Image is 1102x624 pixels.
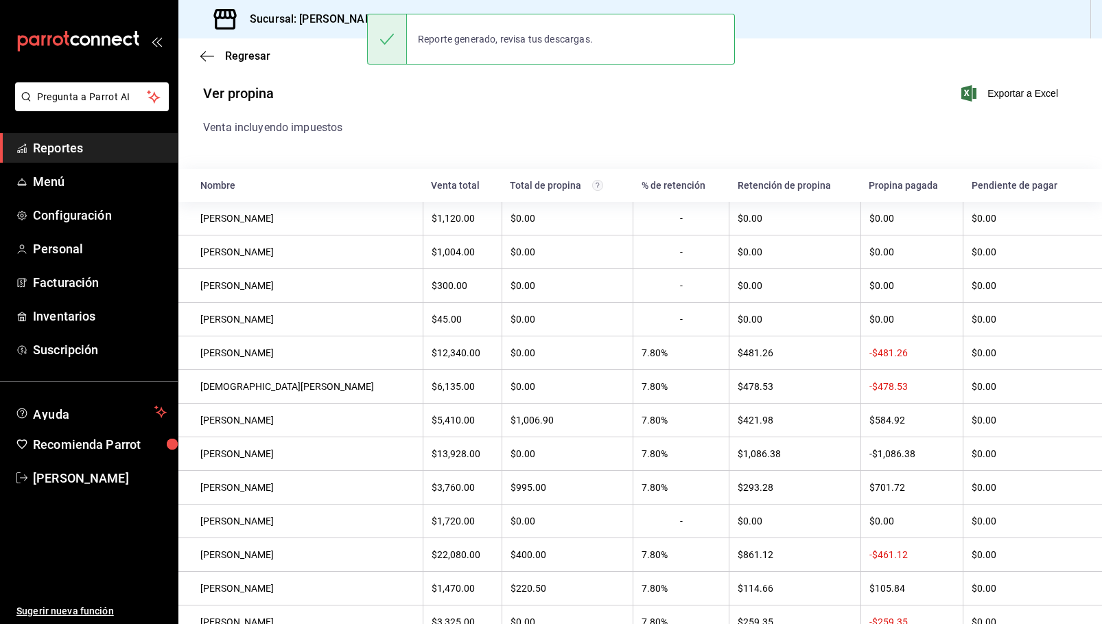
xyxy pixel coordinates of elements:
div: -$481.26 [869,347,955,358]
div: Venta total [431,180,493,191]
div: % de retención [642,180,721,191]
div: $0.00 [738,314,852,325]
div: [DEMOGRAPHIC_DATA][PERSON_NAME] [200,381,414,392]
span: Suscripción [33,340,167,359]
button: Pregunta a Parrot AI [15,82,169,111]
span: Pregunta a Parrot AI [37,90,148,104]
div: - [642,516,720,527]
div: [PERSON_NAME] [200,549,414,560]
div: $0.00 [511,516,625,527]
div: - [642,314,720,325]
div: $1,120.00 [432,213,493,224]
span: Regresar [225,49,270,62]
h3: Sucursal: [PERSON_NAME] ([GEOGRAPHIC_DATA]) [239,11,502,27]
button: Regresar [200,49,270,62]
div: $300.00 [432,280,493,291]
div: Nombre [200,180,414,191]
div: $3,760.00 [432,482,493,493]
div: -$478.53 [869,381,955,392]
div: $1,004.00 [432,246,493,257]
button: open_drawer_menu [151,36,162,47]
div: $0.00 [972,415,1080,426]
div: $114.66 [738,583,852,594]
div: $0.00 [972,482,1080,493]
div: $1,720.00 [432,516,493,527]
div: $5,410.00 [432,415,493,426]
div: $0.00 [972,583,1080,594]
div: $0.00 [869,280,955,291]
div: 7.80% [642,583,720,594]
div: $0.00 [511,280,625,291]
div: $1,470.00 [432,583,493,594]
div: $0.00 [972,246,1080,257]
div: $220.50 [511,583,625,594]
div: $0.00 [511,213,625,224]
div: $400.00 [511,549,625,560]
div: $12,340.00 [432,347,493,358]
div: [PERSON_NAME] [200,482,414,493]
span: Personal [33,240,167,258]
div: - [642,280,720,291]
div: [PERSON_NAME] [200,314,414,325]
div: [PERSON_NAME] [200,448,414,459]
div: $478.53 [738,381,852,392]
div: $0.00 [511,448,625,459]
button: Exportar a Excel [964,85,1058,102]
div: 7.80% [642,347,720,358]
div: 7.80% [642,415,720,426]
div: $293.28 [738,482,852,493]
div: Propina pagada [869,180,955,191]
div: $0.00 [869,314,955,325]
span: [PERSON_NAME] [33,469,167,487]
a: Pregunta a Parrot AI [10,100,169,114]
div: $1,086.38 [738,448,852,459]
div: [PERSON_NAME] [200,280,414,291]
div: [PERSON_NAME] [200,415,414,426]
div: Pendiente de pagar [972,180,1080,191]
div: $0.00 [869,246,955,257]
div: Total de propina [510,180,625,191]
span: Configuración [33,206,167,224]
div: $0.00 [511,347,625,358]
div: Retención de propina [738,180,853,191]
div: $0.00 [972,314,1080,325]
div: $0.00 [972,516,1080,527]
div: $0.00 [511,314,625,325]
div: Venta incluyendo impuestos [192,119,1080,141]
div: $0.00 [738,246,852,257]
div: Reporte generado, revisa tus descargas. [407,24,604,54]
div: $421.98 [738,415,852,426]
div: $861.12 [738,549,852,560]
div: $584.92 [869,415,955,426]
div: $0.00 [738,280,852,291]
span: Menú [33,172,167,191]
span: Ayuda [33,404,149,420]
div: $0.00 [738,516,852,527]
div: $105.84 [869,583,955,594]
div: $0.00 [972,381,1080,392]
div: -$1,086.38 [869,448,955,459]
svg: Total de propinas cobradas con el Punto de Venta y Terminal Pay antes de comisiones [592,180,603,191]
span: Recomienda Parrot [33,435,167,454]
div: $13,928.00 [432,448,493,459]
div: -$461.12 [869,549,955,560]
div: [PERSON_NAME] [200,246,414,257]
div: [PERSON_NAME] [200,347,414,358]
div: - [642,213,720,224]
span: Facturación [33,273,167,292]
div: $6,135.00 [432,381,493,392]
div: 7.80% [642,549,720,560]
div: $0.00 [511,246,625,257]
span: Sugerir nueva función [16,604,167,619]
div: $0.00 [972,213,1080,224]
div: $0.00 [738,213,852,224]
div: $481.26 [738,347,852,358]
div: [PERSON_NAME] [200,213,414,224]
div: 7.80% [642,381,720,392]
span: Reportes [33,139,167,157]
div: [PERSON_NAME] [200,516,414,527]
div: $0.00 [972,347,1080,358]
div: $0.00 [869,516,955,527]
div: $22,080.00 [432,549,493,560]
